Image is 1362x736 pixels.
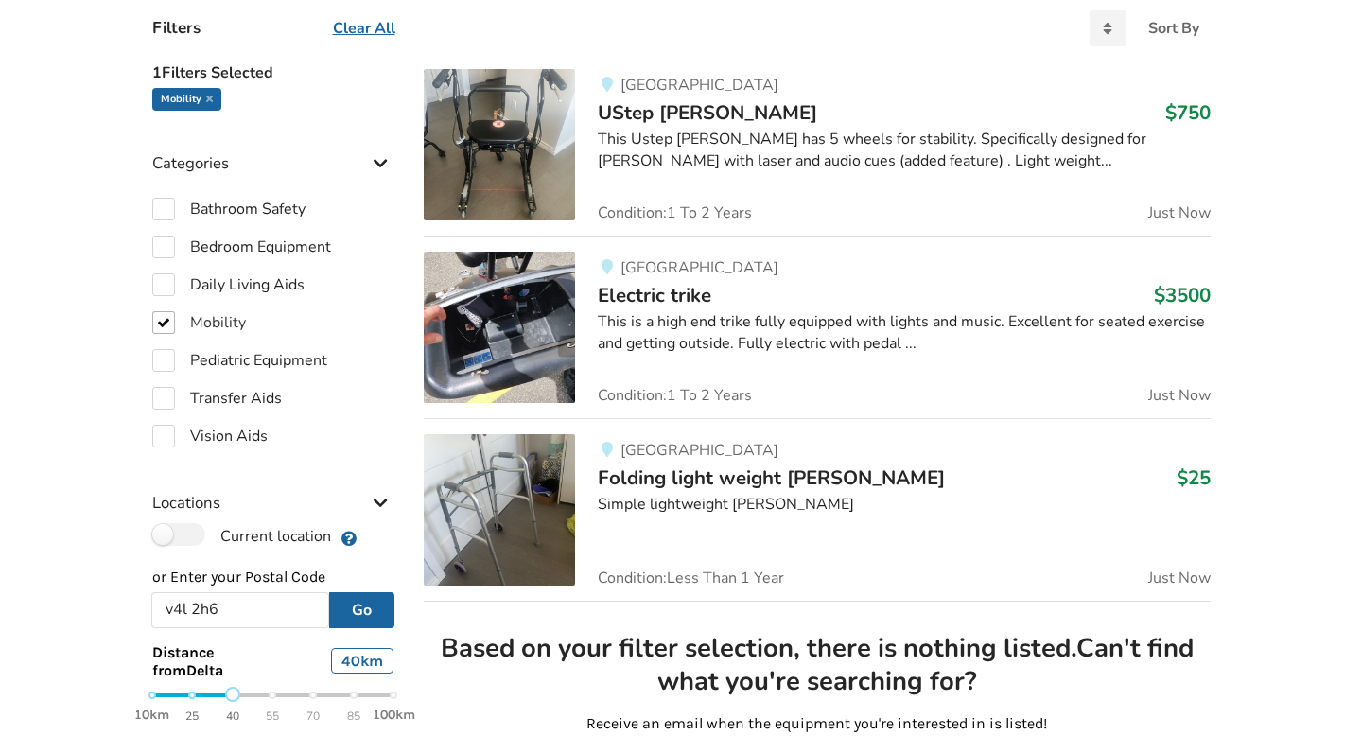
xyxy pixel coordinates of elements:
[1148,21,1199,36] div: Sort By
[152,567,394,588] p: or Enter your Postal Code
[152,273,305,296] label: Daily Living Aids
[151,592,330,628] input: Post Code
[424,69,575,220] img: mobility-ustep walker
[185,706,199,727] span: 25
[620,75,778,96] span: [GEOGRAPHIC_DATA]
[333,18,395,39] u: Clear All
[424,236,1210,418] a: mobility-electric trike[GEOGRAPHIC_DATA]Electric trike$3500This is a high end trike fully equippe...
[152,17,201,39] h4: Filters
[620,440,778,461] span: [GEOGRAPHIC_DATA]
[598,205,752,220] span: Condition: 1 To 2 Years
[1148,388,1211,403] span: Just Now
[598,570,784,586] span: Condition: Less Than 1 Year
[134,707,169,723] strong: 10km
[152,523,331,548] label: Current location
[266,706,279,727] span: 55
[152,236,331,258] label: Bedroom Equipment
[331,648,393,674] div: 40 km
[598,129,1210,172] div: This Ustep [PERSON_NAME] has 5 wheels for stability. Specifically designed for [PERSON_NAME] with...
[152,198,306,220] label: Bathroom Safety
[1165,100,1211,125] h3: $750
[1177,465,1211,490] h3: $25
[152,54,394,88] h5: 1 Filters Selected
[598,282,711,308] span: Electric trike
[598,464,945,491] span: Folding light weight [PERSON_NAME]
[152,455,394,522] div: Locations
[226,706,239,727] span: 40
[439,632,1195,699] h2: Based on your filter selection, there is nothing listed. Can't find what you're searching for?
[1154,283,1211,307] h3: $3500
[152,88,221,111] div: Mobility
[347,706,360,727] span: 85
[598,311,1210,355] div: This is a high end trike fully equipped with lights and music. Excellent for seated exercise and ...
[424,434,575,586] img: mobility-folding light weight walker
[329,592,394,628] button: Go
[152,387,282,410] label: Transfer Aids
[424,418,1210,601] a: mobility-folding light weight walker [GEOGRAPHIC_DATA]Folding light weight [PERSON_NAME]$25Simple...
[306,706,320,727] span: 70
[598,99,817,126] span: UStep [PERSON_NAME]
[152,425,268,447] label: Vision Aids
[152,311,246,334] label: Mobility
[598,494,1210,516] div: Simple lightweight [PERSON_NAME]
[598,388,752,403] span: Condition: 1 To 2 Years
[1148,570,1211,586] span: Just Now
[424,252,575,403] img: mobility-electric trike
[373,707,415,723] strong: 100km
[152,643,275,679] span: Distance from Delta
[152,115,394,183] div: Categories
[439,713,1195,735] p: Receive an email when the equipment you're interested in is listed!
[152,349,327,372] label: Pediatric Equipment
[620,257,778,278] span: [GEOGRAPHIC_DATA]
[424,69,1210,236] a: mobility-ustep walker[GEOGRAPHIC_DATA]UStep [PERSON_NAME]$750This Ustep [PERSON_NAME] has 5 wheel...
[1148,205,1211,220] span: Just Now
